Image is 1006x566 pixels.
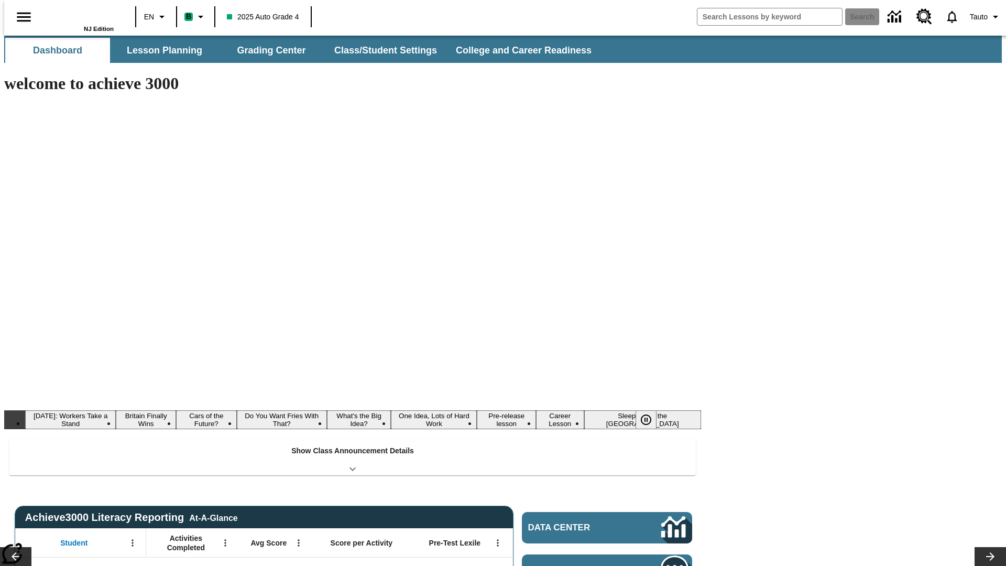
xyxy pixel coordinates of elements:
button: Open Menu [291,535,307,551]
h1: welcome to achieve 3000 [4,74,701,93]
button: Slide 5 What's the Big Idea? [327,410,391,429]
a: Data Center [881,3,910,31]
button: Lesson Planning [112,38,217,63]
span: B [186,10,191,23]
button: Slide 8 Career Lesson [536,410,584,429]
a: Data Center [522,512,692,543]
button: Slide 7 Pre-release lesson [477,410,536,429]
button: Open Menu [217,535,233,551]
span: NJ Edition [84,26,114,32]
button: Slide 1 Labor Day: Workers Take a Stand [25,410,116,429]
button: Pause [636,410,657,429]
button: Class/Student Settings [326,38,445,63]
div: At-A-Glance [189,511,237,523]
a: Resource Center, Will open in new tab [910,3,938,31]
span: Achieve3000 Literacy Reporting [25,511,238,524]
span: EN [144,12,154,23]
span: Avg Score [250,538,287,548]
button: College and Career Readiness [447,38,600,63]
a: Notifications [938,3,966,30]
button: Dashboard [5,38,110,63]
button: Slide 6 One Idea, Lots of Hard Work [391,410,477,429]
button: Open side menu [8,2,39,32]
div: Home [46,4,114,32]
span: 2025 Auto Grade 4 [227,12,299,23]
span: Data Center [528,523,626,533]
button: Grading Center [219,38,324,63]
button: Open Menu [490,535,506,551]
div: Pause [636,410,667,429]
input: search field [697,8,842,25]
button: Boost Class color is mint green. Change class color [180,7,211,26]
span: Tauto [970,12,988,23]
p: Show Class Announcement Details [291,445,414,456]
span: Student [60,538,88,548]
div: SubNavbar [4,36,1002,63]
button: Lesson carousel, Next [975,547,1006,566]
button: Slide 9 Sleepless in the Animal Kingdom [584,410,701,429]
a: Home [46,5,114,26]
button: Slide 3 Cars of the Future? [176,410,237,429]
div: SubNavbar [4,38,601,63]
button: Slide 4 Do You Want Fries With That? [237,410,327,429]
div: Show Class Announcement Details [9,439,696,475]
span: Activities Completed [151,534,221,552]
button: Open Menu [125,535,140,551]
button: Profile/Settings [966,7,1006,26]
button: Slide 2 Britain Finally Wins [116,410,176,429]
span: Pre-Test Lexile [429,538,481,548]
span: Score per Activity [331,538,393,548]
button: Language: EN, Select a language [139,7,173,26]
